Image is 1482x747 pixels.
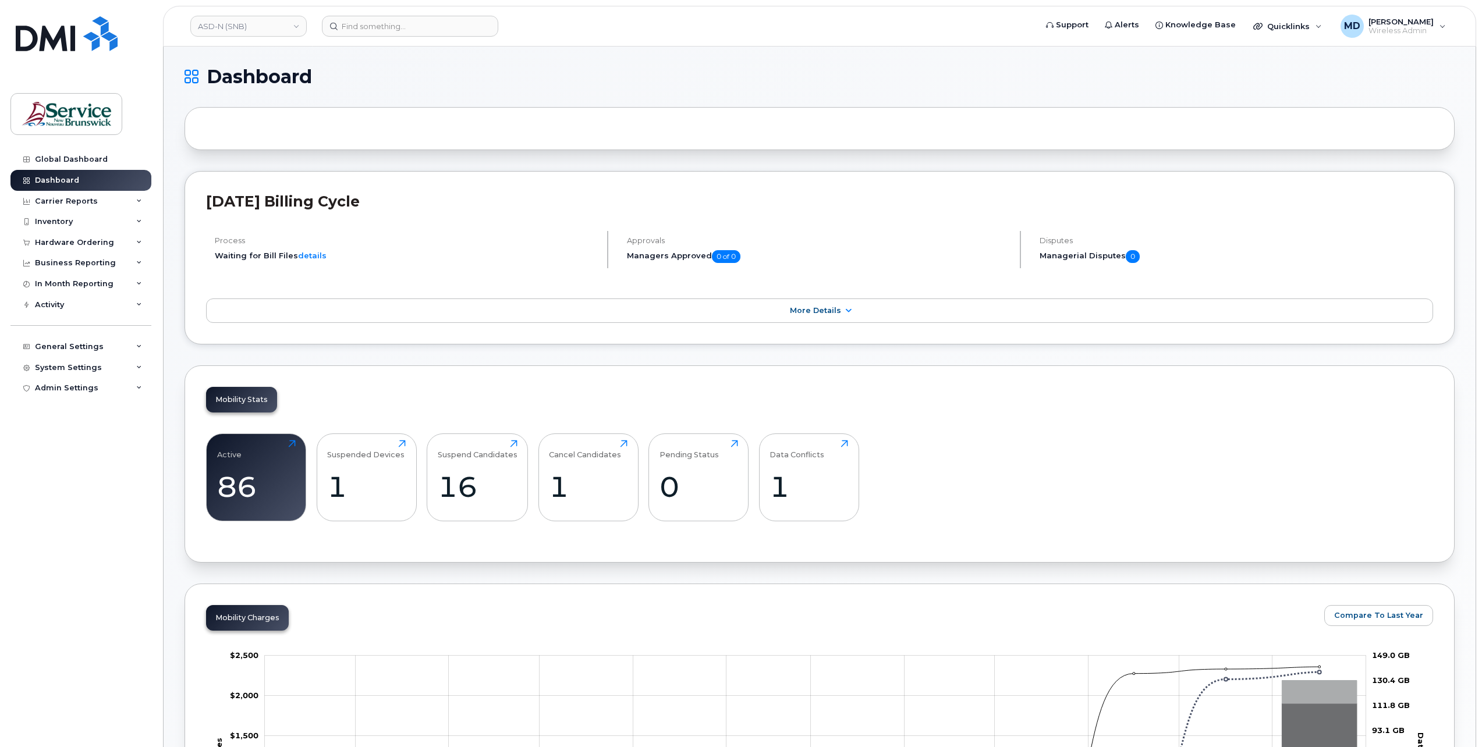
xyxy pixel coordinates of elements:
tspan: $1,500 [230,731,258,740]
span: Dashboard [207,68,312,86]
span: 0 of 0 [712,250,740,263]
a: details [298,251,327,260]
tspan: 130.4 GB [1372,675,1410,685]
div: 1 [549,469,627,504]
g: $0 [230,650,258,660]
a: Cancel Candidates1 [549,440,627,514]
a: Suspended Devices1 [327,440,406,514]
div: 0 [660,469,738,504]
a: Pending Status0 [660,440,738,514]
li: Waiting for Bill Files [215,250,597,261]
a: Active86 [217,440,296,514]
h5: Managerial Disputes [1040,250,1433,263]
div: Suspended Devices [327,440,405,459]
div: Suspend Candidates [438,440,517,459]
div: Cancel Candidates [549,440,621,459]
g: $0 [230,691,258,700]
div: Pending Status [660,440,719,459]
h2: [DATE] Billing Cycle [206,193,1433,210]
tspan: $2,000 [230,691,258,700]
span: Compare To Last Year [1334,610,1423,621]
tspan: 149.0 GB [1372,650,1410,660]
h4: Process [215,236,597,245]
a: Data Conflicts1 [770,440,848,514]
button: Compare To Last Year [1324,605,1433,626]
a: Suspend Candidates16 [438,440,517,514]
tspan: 111.8 GB [1372,700,1410,710]
span: More Details [790,306,841,315]
h5: Managers Approved [627,250,1009,263]
div: 1 [327,469,406,504]
h4: Disputes [1040,236,1433,245]
g: $0 [230,731,258,740]
div: 1 [770,469,848,504]
div: Data Conflicts [770,440,824,459]
div: 16 [438,469,517,504]
tspan: 93.1 GB [1372,725,1405,735]
h4: Approvals [627,236,1009,245]
tspan: $2,500 [230,650,258,660]
div: Active [217,440,242,459]
div: 86 [217,469,296,504]
span: 0 [1126,250,1140,263]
